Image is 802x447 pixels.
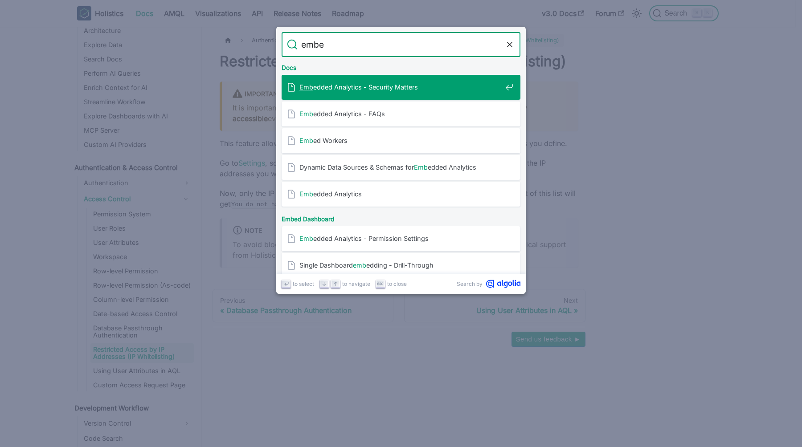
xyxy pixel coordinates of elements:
[299,110,313,118] mark: Emb
[457,280,520,288] a: Search byAlgolia
[298,32,504,57] input: Search docs
[299,235,313,242] mark: Emb
[282,253,520,278] a: Single Dashboardembedding - Drill-Through
[282,128,520,153] a: Embed Workers
[283,280,290,287] svg: Enter key
[293,280,314,288] span: to select
[282,155,520,180] a: Dynamic Data Sources & Schemas forEmbedded Analytics
[377,280,384,287] svg: Escape key
[299,83,502,91] span: edded Analytics - Security Matters
[299,190,313,198] mark: Emb
[299,234,502,243] span: edded Analytics - Permission Settings
[332,280,339,287] svg: Arrow up
[280,208,522,226] div: Embed Dashboard
[299,163,502,171] span: Dynamic Data Sources & Schemas for edded Analytics
[282,182,520,207] a: Embedded Analytics
[353,261,366,269] mark: emb
[299,137,313,144] mark: Emb
[486,280,520,288] svg: Algolia
[282,102,520,126] a: Embedded Analytics - FAQs
[504,39,515,50] button: Clear the query
[299,110,502,118] span: edded Analytics - FAQs
[280,57,522,75] div: Docs
[282,226,520,251] a: Embedded Analytics - Permission Settings
[299,136,502,145] span: ed Workers
[282,75,520,100] a: Embedded Analytics - Security Matters
[414,163,428,171] mark: Emb
[299,261,502,269] span: Single Dashboard edding - Drill-Through
[299,190,502,198] span: edded Analytics
[457,280,483,288] span: Search by
[299,83,313,91] mark: Emb
[321,280,327,287] svg: Arrow down
[387,280,407,288] span: to close
[342,280,370,288] span: to navigate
